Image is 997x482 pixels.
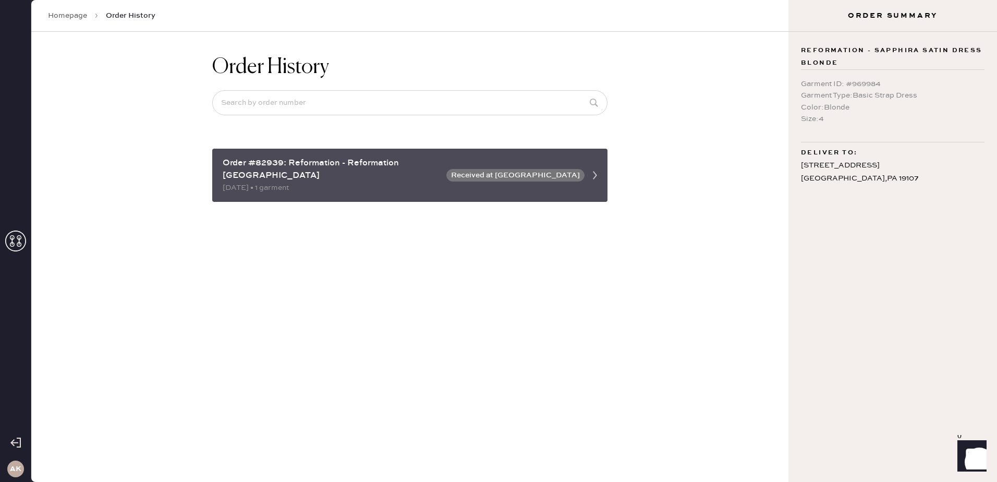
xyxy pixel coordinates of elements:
[801,113,984,125] div: Size : 4
[212,55,329,80] h1: Order History
[212,90,607,115] input: Search by order number
[788,10,997,21] h3: Order Summary
[48,10,87,21] a: Homepage
[801,90,984,101] div: Garment Type : Basic Strap Dress
[801,102,984,113] div: Color : Blonde
[801,44,984,69] span: Reformation - Sapphira Satin Dress Blonde
[446,169,585,182] button: Received at [GEOGRAPHIC_DATA]
[106,10,155,21] span: Order History
[223,182,440,194] div: [DATE] • 1 garment
[223,157,440,182] div: Order #82939: Reformation - Reformation [GEOGRAPHIC_DATA]
[801,78,984,90] div: Garment ID : # 969984
[947,435,992,480] iframe: Front Chat
[801,147,857,159] span: Deliver to:
[801,159,984,185] div: [STREET_ADDRESS] [GEOGRAPHIC_DATA] , PA 19107
[10,465,21,473] h3: AK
